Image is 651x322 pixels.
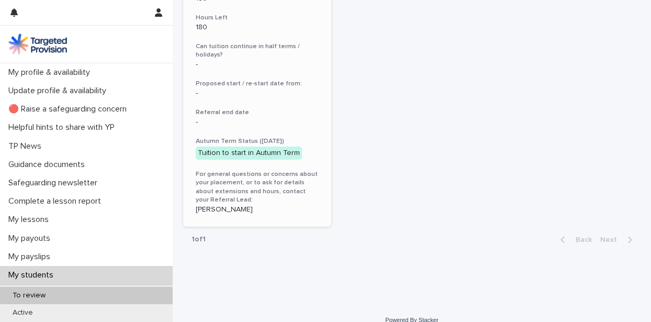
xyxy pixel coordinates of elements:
button: Next [596,235,641,245]
button: Back [552,235,596,245]
p: Update profile & availability [4,86,115,96]
h3: Proposed start / re-start date from: [196,80,319,88]
p: Guidance documents [4,160,93,170]
p: 180 [196,23,319,32]
p: 🔴 Raise a safeguarding concern [4,104,135,114]
p: - [196,89,319,98]
h3: Autumn Term Status ([DATE]) [196,137,319,146]
span: Next [600,236,623,243]
p: [PERSON_NAME] [196,205,319,214]
p: - [196,118,319,127]
p: My lessons [4,215,57,225]
p: Helpful hints to share with YP [4,123,123,132]
p: Safeguarding newsletter [4,178,106,188]
span: Back [569,236,592,243]
h3: Referral end date [196,108,319,117]
p: My students [4,270,62,280]
p: My profile & availability [4,68,98,77]
p: 1 of 1 [183,227,214,252]
p: My payslips [4,252,59,262]
h3: For general questions or concerns about your placement, or to ask for details about extensions an... [196,170,319,204]
h3: Can tuition continue in half terms / holidays? [196,42,319,59]
p: Complete a lesson report [4,196,109,206]
p: To review [4,291,54,300]
p: Active [4,308,41,317]
p: My payouts [4,234,59,243]
div: Tuition to start in Autumn Term [196,147,302,160]
img: M5nRWzHhSzIhMunXDL62 [8,34,67,54]
p: TP News [4,141,50,151]
h3: Hours Left [196,14,319,22]
p: - [196,60,319,69]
